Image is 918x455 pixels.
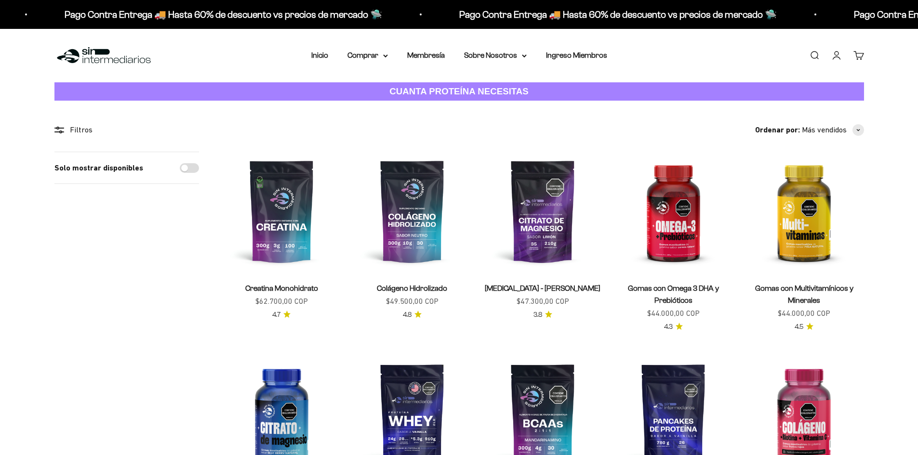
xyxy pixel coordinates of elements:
span: 4.5 [795,322,803,332]
a: CUANTA PROTEÍNA NECESITAS [54,82,864,101]
p: Pago Contra Entrega 🚚 Hasta 60% de descuento vs precios de mercado 🛸 [457,7,775,22]
a: 4.74.7 de 5.0 estrellas [272,310,291,320]
span: 4.3 [664,322,673,332]
summary: Comprar [347,49,388,62]
label: Solo mostrar disponibles [54,162,143,174]
a: Colágeno Hidrolizado [377,284,447,292]
a: [MEDICAL_DATA] - [PERSON_NAME] [485,284,600,292]
button: Más vendidos [802,124,864,136]
a: 4.34.3 de 5.0 estrellas [664,322,683,332]
a: Ingreso Miembros [546,51,607,59]
a: Creatina Monohidrato [245,284,318,292]
sale-price: $44.000,00 COP [778,307,830,320]
p: Pago Contra Entrega 🚚 Hasta 60% de descuento vs precios de mercado 🛸 [63,7,380,22]
sale-price: $47.300,00 COP [517,295,569,308]
div: Filtros [54,124,199,136]
sale-price: $49.500,00 COP [386,295,439,308]
summary: Sobre Nosotros [464,49,527,62]
a: Inicio [311,51,328,59]
a: Gomas con Multivitamínicos y Minerales [755,284,853,304]
a: 4.54.5 de 5.0 estrellas [795,322,813,332]
span: 3.8 [533,310,542,320]
strong: CUANTA PROTEÍNA NECESITAS [389,86,529,96]
sale-price: $44.000,00 COP [647,307,700,320]
a: Gomas con Omega 3 DHA y Prebióticos [628,284,719,304]
sale-price: $62.700,00 COP [255,295,308,308]
span: 4.8 [403,310,412,320]
a: Membresía [407,51,445,59]
span: 4.7 [272,310,280,320]
a: 3.83.8 de 5.0 estrellas [533,310,552,320]
span: Ordenar por: [755,124,800,136]
a: 4.84.8 de 5.0 estrellas [403,310,422,320]
span: Más vendidos [802,124,847,136]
